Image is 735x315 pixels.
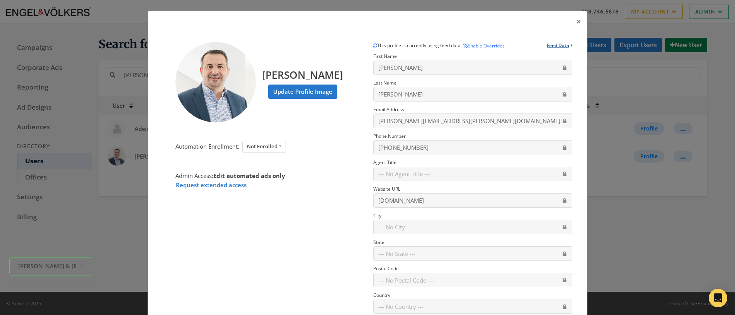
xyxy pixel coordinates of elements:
[373,186,400,192] small: Website URL
[213,172,285,180] strong: Edit automated ads only
[576,15,581,27] span: ×
[373,193,572,208] input: Website URL
[9,257,92,276] button: [PERSON_NAME] & [PERSON_NAME]
[373,80,396,86] small: Last Name
[373,265,399,272] small: Postal Code
[175,42,256,122] img: Chris Herron profile
[18,261,76,270] span: [PERSON_NAME] & [PERSON_NAME]
[373,239,385,246] small: State
[373,212,381,219] small: City
[570,11,587,32] button: Close
[373,273,572,287] input: Postal Code
[175,172,285,180] span: Admin Access:
[373,87,572,101] input: Last Name
[175,180,247,190] button: Request extended access
[373,246,572,261] input: State
[373,292,390,298] small: Country
[373,61,572,75] input: First Name
[268,85,337,99] label: Update Profile Image
[547,42,572,52] button: Feed Data
[709,289,727,307] div: Open Intercom Messenger
[373,133,406,139] small: Phone Number
[373,140,572,154] input: Phone Number
[175,142,239,150] span: Automation Enrollment:
[373,159,396,166] small: Agent Title
[242,141,286,153] button: Not Enrolled
[262,62,343,81] h3: [PERSON_NAME]
[373,167,572,181] input: Agent Title
[373,220,572,234] input: City
[463,42,505,50] button: Enable Overrides
[373,300,572,314] input: Country
[373,113,572,128] input: Email Address
[373,39,463,49] span: This profile is currently using feed data.
[373,106,404,113] small: Email Address
[373,53,397,59] small: First Name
